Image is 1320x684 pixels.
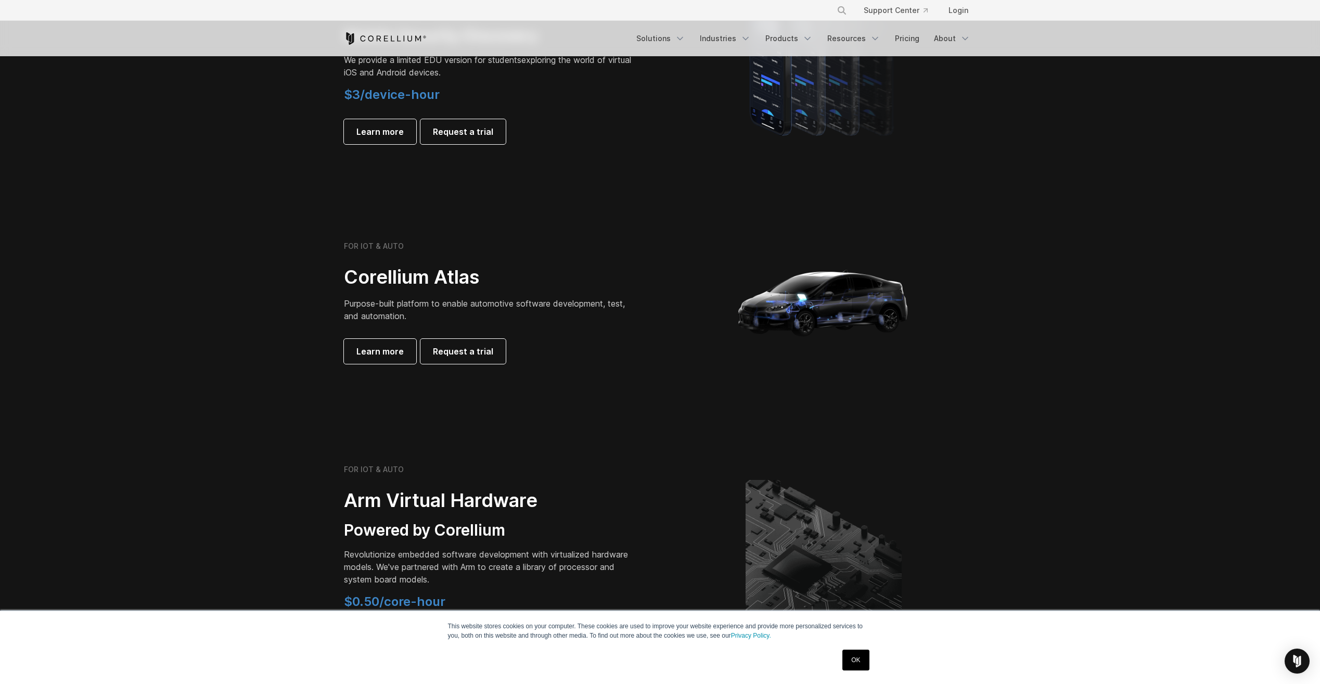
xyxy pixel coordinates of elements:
[630,29,691,48] a: Solutions
[746,480,902,636] img: Corellium's ARM Virtual Hardware Platform
[1285,649,1310,674] div: Open Intercom Messenger
[356,125,404,138] span: Learn more
[842,650,869,670] a: OK
[630,29,977,48] div: Navigation Menu
[344,119,416,144] a: Learn more
[344,87,440,102] span: $3/device-hour
[344,265,635,289] h2: Corellium Atlas
[344,548,635,586] p: Revolutionize embedded software development with virtualized hardware models. We've partnered wit...
[694,29,757,48] a: Industries
[344,54,635,79] p: exploring the world of virtual iOS and Android devices.
[720,198,928,407] img: Corellium_Hero_Atlas_alt
[855,1,936,20] a: Support Center
[928,29,977,48] a: About
[433,125,493,138] span: Request a trial
[420,119,506,144] a: Request a trial
[821,29,887,48] a: Resources
[344,465,404,474] h6: FOR IOT & AUTO
[759,29,819,48] a: Products
[448,622,873,640] p: This website stores cookies on your computer. These cookies are used to improve your website expe...
[344,55,521,65] span: We provide a limited EDU version for students
[433,345,493,358] span: Request a trial
[356,345,404,358] span: Learn more
[344,242,404,251] h6: FOR IOT & AUTO
[344,489,635,512] h2: Arm Virtual Hardware
[344,339,416,364] a: Learn more
[344,298,625,321] span: Purpose-built platform to enable automotive software development, test, and automation.
[889,29,926,48] a: Pricing
[344,32,427,45] a: Corellium Home
[731,632,771,639] a: Privacy Policy.
[940,1,977,20] a: Login
[824,1,977,20] div: Navigation Menu
[420,339,506,364] a: Request a trial
[832,1,851,20] button: Search
[344,521,635,540] h3: Powered by Corellium
[344,594,445,609] span: $0.50/core-hour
